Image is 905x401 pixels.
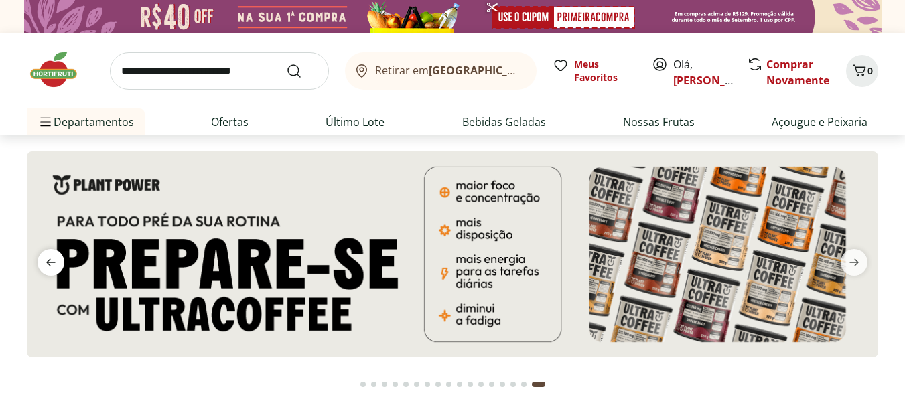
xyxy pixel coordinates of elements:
button: Go to page 5 from fs-carousel [401,368,411,400]
span: 0 [867,64,873,77]
a: Comprar Novamente [766,57,829,88]
button: Go to page 12 from fs-carousel [476,368,486,400]
span: Meus Favoritos [574,58,636,84]
button: Retirar em[GEOGRAPHIC_DATA]/[GEOGRAPHIC_DATA] [345,52,537,90]
button: previous [27,249,75,276]
button: Go to page 2 from fs-carousel [368,368,379,400]
button: Submit Search [286,63,318,79]
button: Go to page 10 from fs-carousel [454,368,465,400]
button: Go to page 7 from fs-carousel [422,368,433,400]
button: Go to page 14 from fs-carousel [497,368,508,400]
button: Go to page 6 from fs-carousel [411,368,422,400]
a: Último Lote [326,114,385,130]
button: Go to page 9 from fs-carousel [443,368,454,400]
span: Departamentos [38,106,134,138]
button: Go to page 3 from fs-carousel [379,368,390,400]
button: Carrinho [846,55,878,87]
span: Retirar em [375,64,523,76]
button: Go to page 13 from fs-carousel [486,368,497,400]
b: [GEOGRAPHIC_DATA]/[GEOGRAPHIC_DATA] [429,63,654,78]
a: Nossas Frutas [623,114,695,130]
img: 3 corações [27,151,878,357]
button: Current page from fs-carousel [529,368,548,400]
input: search [110,52,329,90]
button: Menu [38,106,54,138]
button: Go to page 4 from fs-carousel [390,368,401,400]
a: Ofertas [211,114,249,130]
a: Açougue e Peixaria [772,114,867,130]
button: Go to page 11 from fs-carousel [465,368,476,400]
button: Go to page 15 from fs-carousel [508,368,518,400]
button: Go to page 1 from fs-carousel [358,368,368,400]
button: Go to page 16 from fs-carousel [518,368,529,400]
img: Hortifruti [27,50,94,90]
a: Bebidas Geladas [462,114,546,130]
button: next [830,249,878,276]
span: Olá, [673,56,733,88]
button: Go to page 8 from fs-carousel [433,368,443,400]
a: [PERSON_NAME] [673,73,760,88]
a: Meus Favoritos [553,58,636,84]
